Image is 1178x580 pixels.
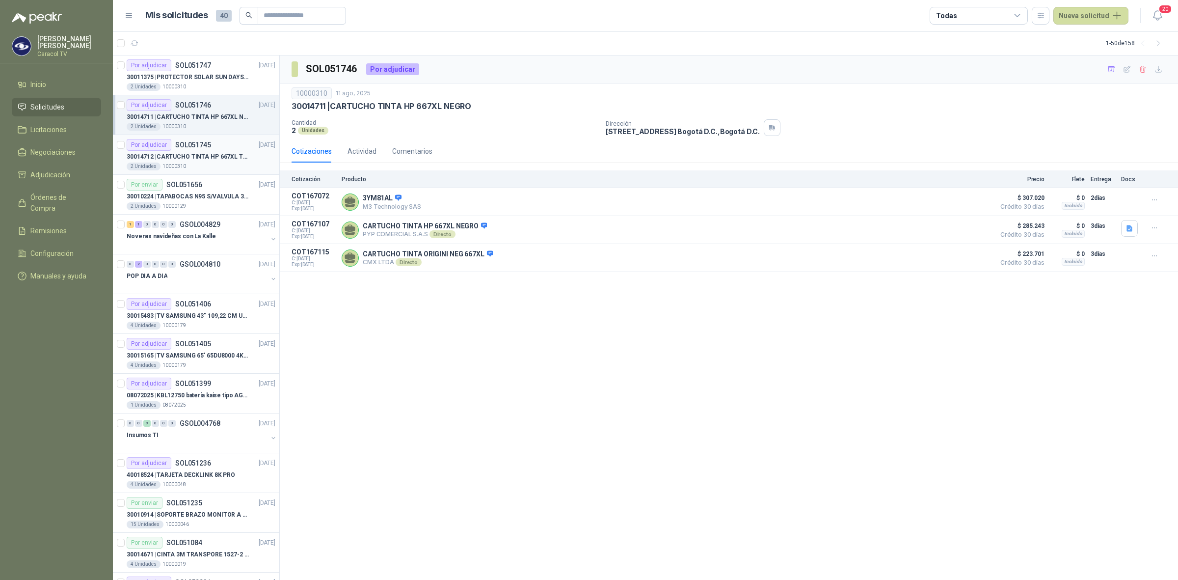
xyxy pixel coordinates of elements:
[12,166,101,184] a: Adjudicación
[175,141,211,148] p: SOL051745
[1149,7,1166,25] button: 20
[180,221,220,228] p: GSOL004829
[12,244,101,263] a: Configuración
[292,126,296,135] p: 2
[127,497,162,509] div: Por enviar
[162,163,186,170] p: 10000310
[168,261,176,268] div: 0
[113,374,279,414] a: Por adjudicarSOL051399[DATE] 08072025 |KBL12750 batería kaise tipo AGM: 12V 75Ah1 Unidades08072025
[127,351,249,360] p: 30015165 | TV SAMSUNG 65' 65DU8000 4K UHD LED
[162,83,186,91] p: 10000310
[127,232,215,241] p: Novenas navideñas con La Kalle
[113,294,279,334] a: Por adjudicarSOL051406[DATE] 30015483 |TV SAMSUNG 43" 109,22 CM U8000F 4K UHD4 Unidades10000179
[127,261,134,268] div: 0
[175,340,211,347] p: SOL051405
[166,181,202,188] p: SOL051656
[127,521,163,528] div: 15 Unidades
[30,192,92,214] span: Órdenes de Compra
[298,127,328,135] div: Unidades
[127,258,277,290] a: 0 2 0 0 0 0 GSOL004810[DATE] POP DIA A DIA
[363,194,421,203] p: 3YM81AL
[259,140,275,150] p: [DATE]
[127,152,249,162] p: 30014712 | CARTUCHO TINTA HP 667XL TRICOLOR
[292,220,336,228] p: COT167107
[1091,220,1115,232] p: 3 días
[12,120,101,139] a: Licitaciones
[162,361,186,369] p: 10000179
[995,220,1044,232] span: $ 285.243
[160,261,167,268] div: 0
[166,499,202,506] p: SOL051235
[995,204,1044,210] span: Crédito 30 días
[127,221,134,228] div: 1
[1106,35,1166,51] div: 1 - 50 de 158
[113,175,279,215] a: Por enviarSOL051656[DATE] 30010224 |TAPABOCAS N95 S/VALVULA 3M 90102 Unidades10000129
[259,379,275,388] p: [DATE]
[175,380,211,387] p: SOL051399
[995,192,1044,204] span: $ 307.020
[113,533,279,573] a: Por enviarSOL051084[DATE] 30014671 |CINTA 3M TRANSPORE 1527-2 2" X ROLLO4 Unidades10000019
[127,123,161,131] div: 2 Unidades
[127,420,134,427] div: 0
[113,55,279,95] a: Por adjudicarSOL051747[DATE] 30011375 |PROTECTOR SOLAR SUN DAYS LOCION FPS 50 CAJA X 24 UN2 Unida...
[113,334,279,374] a: Por adjudicarSOL051405[DATE] 30015165 |TV SAMSUNG 65' 65DU8000 4K UHD LED4 Unidades10000179
[160,420,167,427] div: 0
[143,420,151,427] div: 9
[30,79,46,90] span: Inicio
[127,202,161,210] div: 2 Unidades
[12,188,101,218] a: Órdenes de Compra
[1050,220,1085,232] p: $ 0
[127,139,171,151] div: Por adjudicar
[292,248,336,256] p: COT167115
[127,322,161,330] div: 4 Unidades
[363,230,487,238] p: PYP COMERCIAL S.A.S
[292,234,336,240] span: Exp: [DATE]
[259,260,275,269] p: [DATE]
[12,37,31,55] img: Company Logo
[606,120,760,127] p: Dirección
[180,420,220,427] p: GSOL004768
[127,163,161,170] div: 2 Unidades
[127,361,161,369] div: 4 Unidades
[1050,176,1085,183] p: Flete
[366,63,419,75] div: Por adjudicar
[113,453,279,493] a: Por adjudicarSOL051236[DATE] 40018524 |TARJETA DECKLINK 8K PRO4 Unidades10000048
[292,206,336,212] span: Exp: [DATE]
[259,339,275,349] p: [DATE]
[995,176,1044,183] p: Precio
[127,431,159,440] p: Insumos TI
[259,300,275,309] p: [DATE]
[292,228,336,234] span: C: [DATE]
[113,493,279,533] a: Por enviarSOL051235[DATE] 30010914 |SOPORTE BRAZO MONITOR A ESCRITORIO NBF8015 Unidades10000046
[342,176,990,183] p: Producto
[396,258,422,266] div: Directo
[995,232,1044,238] span: Crédito 30 días
[152,221,159,228] div: 0
[127,99,171,111] div: Por adjudicar
[162,401,186,409] p: 08072025
[292,200,336,206] span: C: [DATE]
[363,250,493,259] p: CARTUCHO TINTA ORIGINI NEG 667XL
[127,73,249,82] p: 30011375 | PROTECTOR SOLAR SUN DAYS LOCION FPS 50 CAJA X 24 UN
[127,311,249,321] p: 30015483 | TV SAMSUNG 43" 109,22 CM U8000F 4K UHD
[429,230,455,238] div: Directo
[292,146,332,157] div: Cotizaciones
[143,221,151,228] div: 0
[162,481,186,489] p: 10000048
[1121,176,1141,183] p: Docs
[392,146,432,157] div: Comentarios
[30,248,74,259] span: Configuración
[259,459,275,468] p: [DATE]
[145,8,208,23] h1: Mis solicitudes
[348,146,376,157] div: Actividad
[292,256,336,262] span: C: [DATE]
[127,83,161,91] div: 2 Unidades
[292,87,332,99] div: 10000310
[292,176,336,183] p: Cotización
[127,59,171,71] div: Por adjudicar
[162,560,186,568] p: 10000019
[30,147,76,158] span: Negociaciones
[259,498,275,508] p: [DATE]
[160,221,167,228] div: 0
[175,301,211,307] p: SOL051406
